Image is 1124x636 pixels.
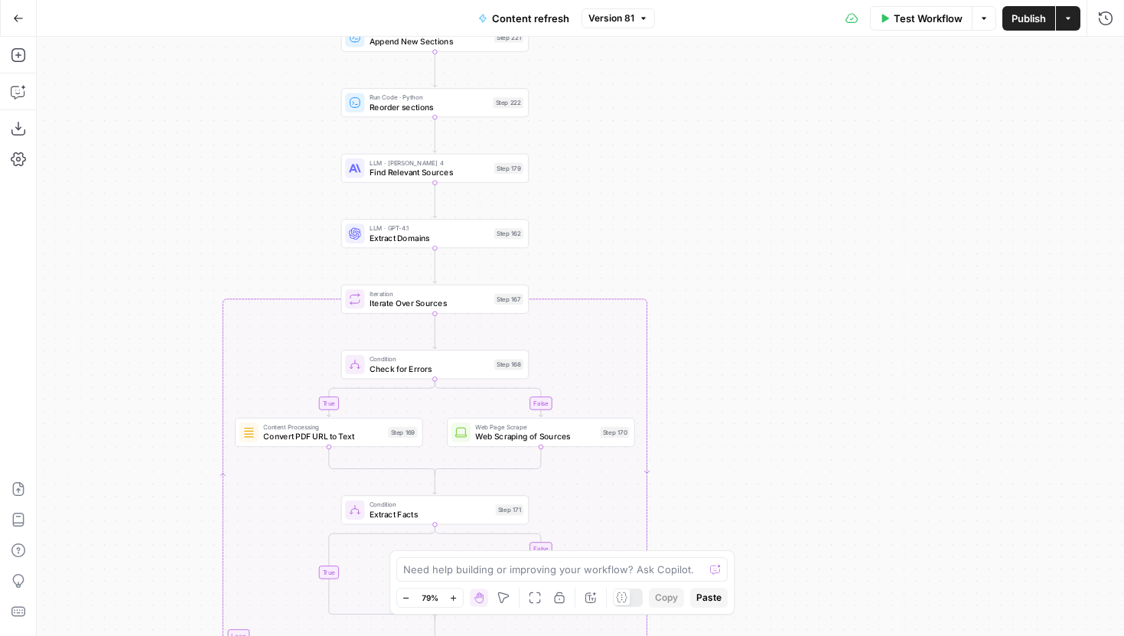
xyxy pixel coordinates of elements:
[690,588,728,608] button: Paste
[370,289,490,298] span: Iteration
[601,427,630,438] div: Step 170
[341,285,529,314] div: LoopIterationIterate Over SourcesStep 167
[327,379,435,416] g: Edge from step_168 to step_169
[494,228,523,239] div: Step 162
[370,35,490,47] span: Append New Sections
[435,447,541,475] g: Edge from step_170 to step_168-conditional-end
[263,422,383,432] span: Content Processing
[492,11,569,26] span: Content refresh
[435,524,542,562] g: Edge from step_171 to step_172
[435,379,542,416] g: Edge from step_168 to step_170
[1002,6,1055,31] button: Publish
[370,232,490,244] span: Extract Domains
[494,294,523,305] div: Step 167
[447,418,634,447] div: Web Page ScrapeWeb Scraping of SourcesStep 170
[433,471,437,494] g: Edge from step_168-conditional-end to step_171
[370,363,490,375] span: Check for Errors
[341,495,529,524] div: ConditionExtract FactsStep 171
[243,426,255,439] img: 62yuwf1kr9krw125ghy9mteuwaw4
[649,588,684,608] button: Copy
[329,524,435,620] g: Edge from step_171 to step_171-conditional-end
[696,591,722,605] span: Paste
[370,101,488,113] span: Reorder sections
[475,431,595,443] span: Web Scraping of Sources
[1012,11,1046,26] span: Publish
[370,93,488,103] span: Run Code · Python
[263,431,383,443] span: Convert PDF URL to Text
[493,97,523,108] div: Step 222
[422,592,438,604] span: 79%
[433,52,437,87] g: Edge from step_221 to step_222
[370,297,490,309] span: Iterate Over Sources
[341,154,529,183] div: LLM · [PERSON_NAME] 4Find Relevant SourcesStep 179
[370,354,490,364] span: Condition
[494,359,523,370] div: Step 168
[370,508,490,520] span: Extract Facts
[433,314,437,349] g: Edge from step_167 to step_168
[494,163,523,174] div: Step 179
[329,447,435,475] g: Edge from step_169 to step_168-conditional-end
[469,6,578,31] button: Content refresh
[341,23,529,52] div: Append New SectionsStep 221
[370,223,490,233] span: LLM · GPT-4.1
[341,219,529,248] div: LLM · GPT-4.1Extract DomainsStep 162
[494,32,523,43] div: Step 221
[870,6,972,31] button: Test Workflow
[588,11,634,25] span: Version 81
[894,11,963,26] span: Test Workflow
[433,248,437,283] g: Edge from step_162 to step_167
[475,422,595,432] span: Web Page Scrape
[433,117,437,152] g: Edge from step_222 to step_179
[341,88,529,117] div: Run Code · PythonReorder sectionsStep 222
[433,183,437,218] g: Edge from step_179 to step_162
[496,504,523,515] div: Step 171
[655,591,678,605] span: Copy
[388,427,417,438] div: Step 169
[582,8,655,28] button: Version 81
[370,166,490,178] span: Find Relevant Sources
[370,500,490,510] span: Condition
[370,158,490,168] span: LLM · [PERSON_NAME] 4
[235,418,422,447] div: Content ProcessingConvert PDF URL to TextStep 169
[341,350,529,379] div: ConditionCheck for ErrorsStep 168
